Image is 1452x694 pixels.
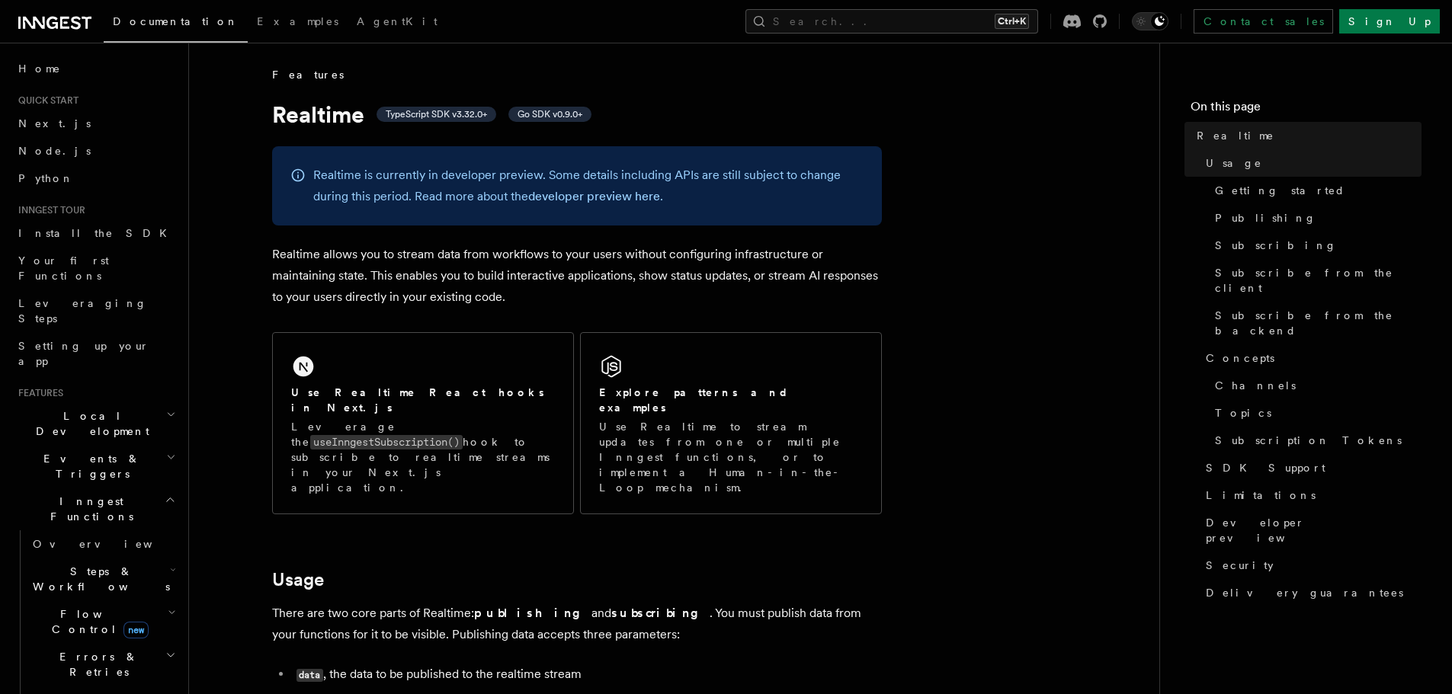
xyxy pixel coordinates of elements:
[1209,204,1422,232] a: Publishing
[12,488,179,530] button: Inngest Functions
[386,108,487,120] span: TypeScript SDK v3.32.0+
[27,600,179,643] button: Flow Controlnew
[18,172,74,184] span: Python
[12,55,179,82] a: Home
[12,137,179,165] a: Node.js
[1200,552,1422,579] a: Security
[12,387,63,399] span: Features
[611,606,710,620] strong: subscribing
[1215,265,1422,296] span: Subscribe from the client
[292,664,882,686] li: , the data to be published to the realtime stream
[1209,302,1422,344] a: Subscribe from the backend
[1209,427,1422,454] a: Subscription Tokens
[1200,149,1422,177] a: Usage
[12,445,179,488] button: Events & Triggers
[123,622,149,638] span: new
[18,340,149,367] span: Setting up your app
[18,61,61,76] span: Home
[1200,481,1422,509] a: Limitations
[12,408,166,439] span: Local Development
[1206,460,1325,475] span: SDK Support
[12,289,179,332] a: Leveraging Steps
[518,108,582,120] span: Go SDK v0.9.0+
[1209,399,1422,427] a: Topics
[257,15,338,27] span: Examples
[18,145,91,157] span: Node.js
[1200,344,1422,372] a: Concepts
[291,385,555,415] h2: Use Realtime React hooks in Next.js
[310,435,463,449] code: useInngestSubscription()
[599,419,863,495] p: Use Realtime to stream updates from one or multiple Inngest functions, or to implement a Human-in...
[27,643,179,686] button: Errors & Retries
[27,530,179,558] a: Overview
[272,101,882,128] h1: Realtime
[1215,433,1402,448] span: Subscription Tokens
[995,14,1029,29] kbd: Ctrl+K
[1215,210,1316,225] span: Publishing
[528,189,660,203] a: developer preview here
[12,165,179,192] a: Python
[12,451,166,481] span: Events & Triggers
[272,67,344,82] span: Features
[745,9,1038,34] button: Search...Ctrl+K
[272,332,574,514] a: Use Realtime React hooks in Next.jsLeverage theuseInngestSubscription()hook to subscribe to realt...
[1191,98,1422,122] h4: On this page
[12,247,179,289] a: Your first Functions
[27,649,165,680] span: Errors & Retries
[12,204,85,216] span: Inngest tour
[12,402,179,445] button: Local Development
[1206,155,1262,171] span: Usage
[357,15,438,27] span: AgentKit
[27,558,179,600] button: Steps & Workflows
[291,419,555,495] p: Leverage the hook to subscribe to realtime streams in your Next.js application.
[12,332,179,375] a: Setting up your app
[12,94,79,107] span: Quick start
[1206,558,1274,573] span: Security
[1206,585,1403,600] span: Delivery guarantees
[248,5,348,41] a: Examples
[18,254,109,282] span: Your first Functions
[1215,238,1337,253] span: Subscribing
[313,165,864,207] p: Realtime is currently in developer preview. Some details including APIs are still subject to chan...
[1215,378,1296,393] span: Channels
[104,5,248,43] a: Documentation
[27,606,168,637] span: Flow Control
[1200,579,1422,606] a: Delivery guarantees
[272,603,882,645] p: There are two core parts of Realtime: and . You must publish data from your functions for it to b...
[1215,183,1345,198] span: Getting started
[12,110,179,137] a: Next.js
[272,569,324,590] a: Usage
[1132,12,1168,30] button: Toggle dark mode
[12,219,179,247] a: Install the SDK
[1206,515,1422,545] span: Developer preview
[1209,372,1422,399] a: Channels
[18,117,91,130] span: Next.js
[1200,454,1422,481] a: SDK Support
[18,297,147,325] span: Leveraging Steps
[296,669,323,682] code: data
[12,494,165,524] span: Inngest Functions
[348,5,447,41] a: AgentKit
[599,385,863,415] h2: Explore patterns and examples
[580,332,882,514] a: Explore patterns and examplesUse Realtime to stream updates from one or multiple Inngest function...
[474,606,591,620] strong: publishing
[1200,509,1422,552] a: Developer preview
[33,538,190,550] span: Overview
[1194,9,1333,34] a: Contact sales
[18,227,176,239] span: Install the SDK
[113,15,239,27] span: Documentation
[1209,232,1422,259] a: Subscribing
[27,564,170,594] span: Steps & Workflows
[1215,405,1271,421] span: Topics
[1197,128,1274,143] span: Realtime
[1339,9,1440,34] a: Sign Up
[1206,488,1316,503] span: Limitations
[272,244,882,308] p: Realtime allows you to stream data from workflows to your users without configuring infrastructur...
[1206,350,1274,366] span: Concepts
[1215,308,1422,338] span: Subscribe from the backend
[1209,259,1422,302] a: Subscribe from the client
[1209,177,1422,204] a: Getting started
[1191,122,1422,149] a: Realtime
